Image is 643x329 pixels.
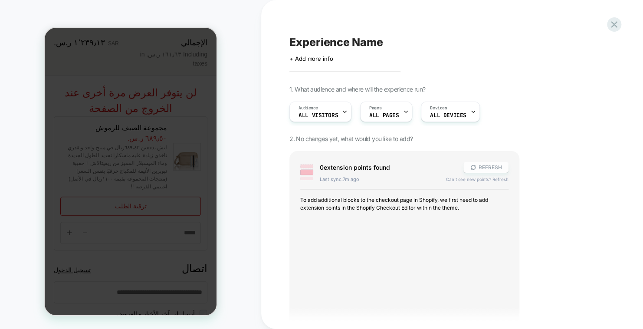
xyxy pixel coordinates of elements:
[9,238,46,247] a: تسجيل الدخول
[20,59,151,86] strong: لن يتوفر العرض مرة أخرى عند الخروج من الصفحة
[430,112,466,118] span: ALL DEVICES
[299,105,318,111] span: Audience
[446,177,508,182] span: Can't see new points? Refresh
[289,36,383,49] span: Experience Name
[430,105,447,111] span: Devices
[16,116,122,155] p: ليش تدفعين ٦٨٩،٤٣ريال في منتج واحد وتقدري تاخذي زيادة عليه ماسكارا تحديد الطول الجديدة وماء الميس...
[289,55,333,62] span: + Add more info
[137,234,163,247] h2: اتصال
[320,176,437,182] span: Last sync: 7m ago
[369,105,381,111] span: Pages
[369,112,399,118] span: ALL PAGES
[63,13,74,19] span: SAR
[9,9,60,21] strong: ‏١٬٢٣٩٫١٣ ر.س.
[83,107,122,114] strong: ‏٦٨٩٫٥٠ ر.س.‏
[16,155,122,163] p: اغتنمي الفرصة !!
[51,96,122,104] strong: مجموعة الصيف للرموش
[72,282,155,291] label: أرسل لي آخر الأخبار و العروض
[299,112,338,118] span: All Visitors
[136,10,163,19] strong: الإجمالي
[17,197,33,213] button: زيادة العدد
[95,23,163,39] span: Including ‏١٦١٫٦٣ ر.س. in taxes
[300,196,508,212] span: To add additional blocks to the checkout page in Shopify, we first need to add extension points i...
[320,164,455,171] span: found
[463,162,508,173] button: REFRESH
[289,135,413,142] span: 2. No changes yet, what would you like to add?
[320,164,372,171] span: 0 extension point s
[289,86,425,93] span: 1. What audience and where will the experience run?
[16,169,156,188] button: Add Strengthen & Define Lash Collection to cart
